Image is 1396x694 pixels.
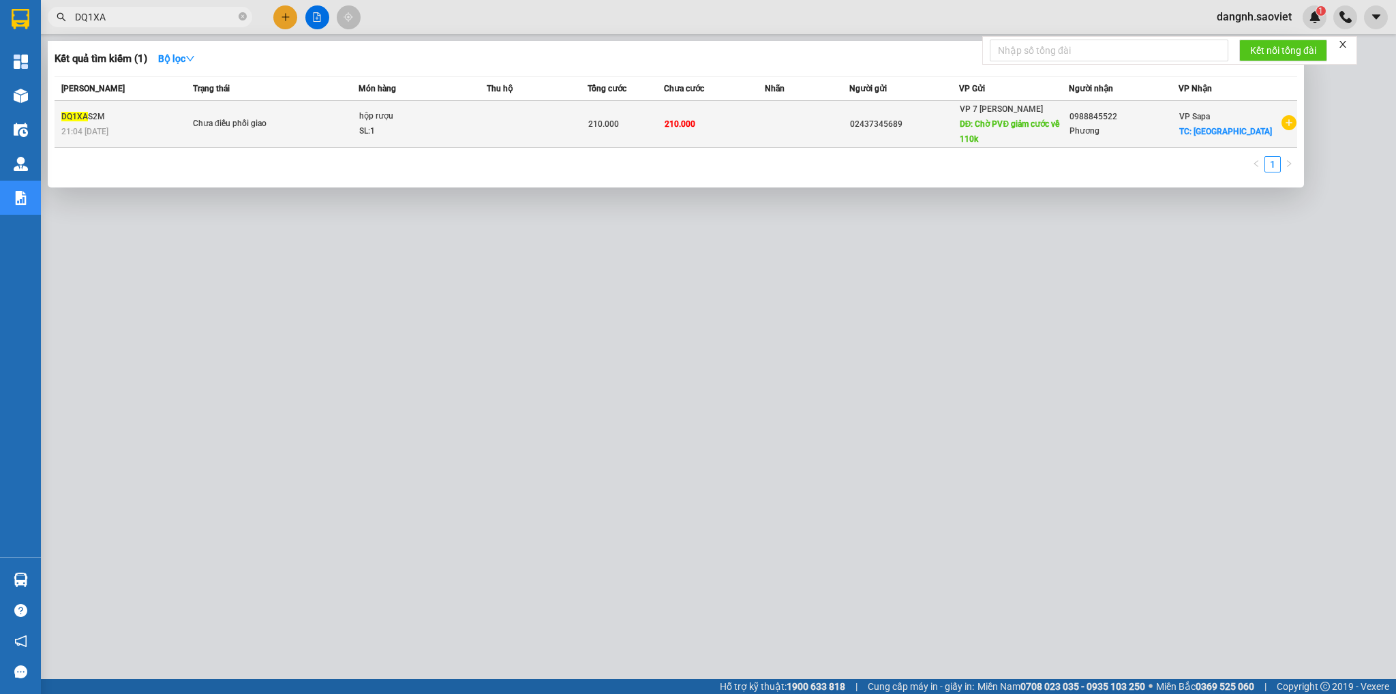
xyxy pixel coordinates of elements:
[1265,157,1280,172] a: 1
[61,84,125,93] span: [PERSON_NAME]
[239,11,247,24] span: close-circle
[1338,40,1348,49] span: close
[147,48,206,70] button: Bộ lọcdown
[14,635,27,648] span: notification
[765,84,785,93] span: Nhãn
[61,112,88,121] span: DQ1XA
[1248,156,1264,172] li: Previous Page
[359,124,461,139] div: SL: 1
[1069,124,1178,138] div: Phương
[1250,43,1316,58] span: Kết nối tổng đài
[487,84,513,93] span: Thu hộ
[959,84,985,93] span: VP Gửi
[665,119,695,129] span: 210.000
[1281,156,1297,172] button: right
[55,52,147,66] h3: Kết quả tìm kiếm ( 1 )
[588,84,626,93] span: Tổng cước
[850,117,958,132] div: 02437345689
[193,117,295,132] div: Chưa điều phối giao
[61,110,189,124] div: S2M
[14,573,28,587] img: warehouse-icon
[849,84,887,93] span: Người gửi
[1281,115,1296,130] span: plus-circle
[12,9,29,29] img: logo-vxr
[359,84,396,93] span: Món hàng
[960,119,1059,144] span: DĐ: Chờ PVĐ giảm cước về 110k
[1069,84,1113,93] span: Người nhận
[14,89,28,103] img: warehouse-icon
[14,157,28,171] img: warehouse-icon
[1239,40,1327,61] button: Kết nối tổng đài
[75,10,236,25] input: Tìm tên, số ĐT hoặc mã đơn
[1179,84,1212,93] span: VP Nhận
[14,665,27,678] span: message
[14,123,28,137] img: warehouse-icon
[359,109,461,124] div: hộp rượu
[1281,156,1297,172] li: Next Page
[14,604,27,617] span: question-circle
[664,84,704,93] span: Chưa cước
[1069,110,1178,124] div: 0988845522
[990,40,1228,61] input: Nhập số tổng đài
[1248,156,1264,172] button: left
[158,53,195,64] strong: Bộ lọc
[239,12,247,20] span: close-circle
[1252,160,1260,168] span: left
[1179,112,1210,121] span: VP Sapa
[185,54,195,63] span: down
[588,119,619,129] span: 210.000
[960,104,1043,114] span: VP 7 [PERSON_NAME]
[193,84,230,93] span: Trạng thái
[1264,156,1281,172] li: 1
[57,12,66,22] span: search
[14,191,28,205] img: solution-icon
[1285,160,1293,168] span: right
[14,55,28,69] img: dashboard-icon
[1179,127,1272,136] span: TC: [GEOGRAPHIC_DATA]
[61,127,108,136] span: 21:04 [DATE]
